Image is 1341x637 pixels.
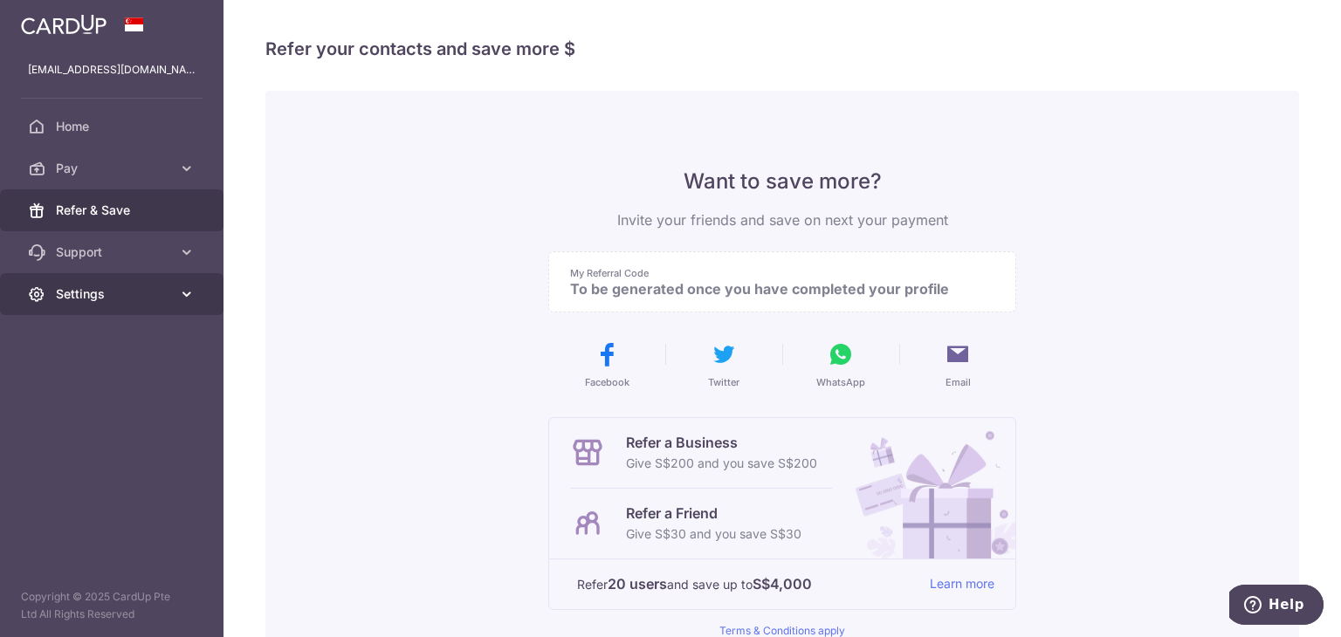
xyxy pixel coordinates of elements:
span: Support [56,243,171,261]
span: Refer & Save [56,202,171,219]
span: Settings [56,285,171,303]
span: Twitter [708,375,739,389]
span: Home [56,118,171,135]
span: Help [39,12,75,28]
span: WhatsApp [816,375,865,389]
button: Email [906,340,1009,389]
h4: Refer your contacts and save more $ [265,35,1299,63]
button: Facebook [555,340,658,389]
p: Refer and save up to [577,573,916,595]
strong: S$4,000 [753,573,812,594]
button: Twitter [672,340,775,389]
p: Invite your friends and save on next your payment [548,209,1016,230]
p: My Referral Code [570,266,980,280]
span: Email [946,375,971,389]
strong: 20 users [608,573,667,594]
img: Refer [839,418,1015,558]
a: Terms & Conditions apply [719,624,845,637]
img: CardUp [21,14,107,35]
p: Refer a Business [626,432,817,453]
p: Give S$30 and you save S$30 [626,524,801,545]
p: Give S$200 and you save S$200 [626,453,817,474]
a: Learn more [930,573,994,595]
p: [EMAIL_ADDRESS][DOMAIN_NAME] [28,61,196,79]
button: WhatsApp [789,340,892,389]
p: Want to save more? [548,168,1016,195]
span: Pay [56,160,171,177]
span: Facebook [585,375,629,389]
p: Refer a Friend [626,503,801,524]
p: To be generated once you have completed your profile [570,280,980,298]
iframe: Opens a widget where you can find more information [1229,585,1324,628]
